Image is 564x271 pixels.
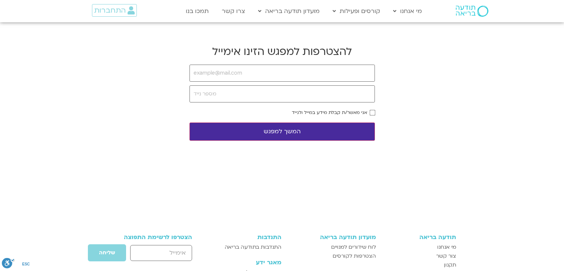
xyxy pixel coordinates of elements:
input: example@mail.com [189,65,375,82]
a: לוח שידורים למנויים [289,243,376,252]
a: תקנון [383,261,456,270]
a: קורסים ופעילות [329,4,384,18]
a: הצטרפות לקורסים [289,252,376,261]
span: הצטרפות לקורסים [333,252,376,261]
span: צור קשר [436,252,456,261]
span: תקנון [444,261,456,270]
span: מי אנחנו [437,243,456,252]
a: תמכו בנו [182,4,212,18]
h3: תודעה בריאה [383,234,456,241]
a: מי אנחנו [389,4,426,18]
h3: הצטרפו לרשימת התפוצה [108,234,192,241]
a: מועדון תודעה בריאה [254,4,323,18]
span: שליחה [99,250,115,256]
a: צרו קשר [218,4,249,18]
label: אני מאשר/ת קבלת מידע במייל ולנייד [292,110,367,115]
h3: התנדבות [212,234,281,241]
h3: מאגר ידע [212,259,281,266]
span: התחברות [94,6,126,14]
h3: מועדון תודעה בריאה [289,234,376,241]
img: תודעה בריאה [456,6,488,17]
a: צור קשר [383,252,456,261]
input: אימייל [130,245,192,261]
input: מספר נייד [189,85,375,102]
form: טופס חדש [108,244,192,265]
button: המשך למפגש [189,123,375,141]
h2: להצטרפות למפגש הזינו אימייל [189,45,375,59]
a: מי אנחנו [383,243,456,252]
a: התנדבות בתודעה בריאה [212,243,281,252]
span: לוח שידורים למנויים [331,243,376,252]
span: התנדבות בתודעה בריאה [225,243,281,252]
button: שליחה [88,244,126,262]
a: התחברות [92,4,137,17]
